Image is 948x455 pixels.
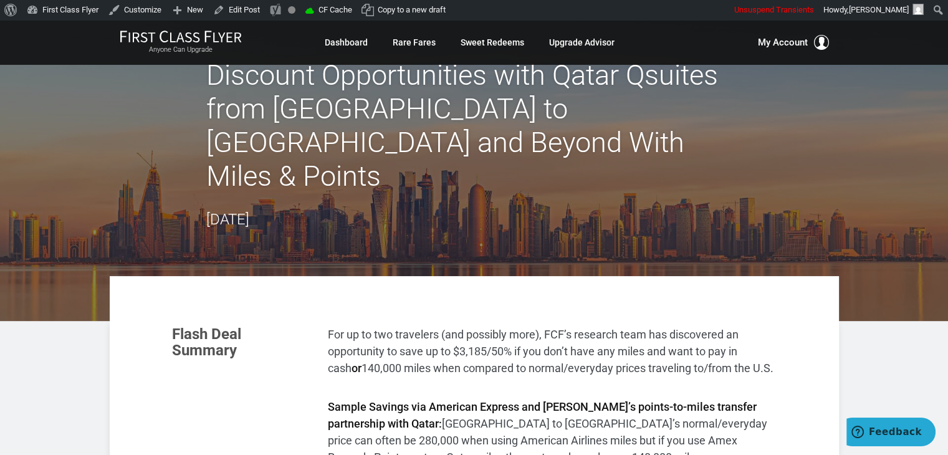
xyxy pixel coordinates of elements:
strong: or [352,362,361,375]
time: [DATE] [206,211,249,228]
a: Sweet Redeems [461,31,524,54]
a: Upgrade Advisor [549,31,615,54]
small: Anyone Can Upgrade [120,45,242,54]
a: Rare Fares [393,31,436,54]
a: First Class FlyerAnyone Can Upgrade [120,30,242,55]
p: For up to two travelers (and possibly more), FCF’s research team has discovered an opportunity to... [328,326,777,376]
h3: Flash Deal Summary [172,326,309,359]
h2: Discount Opportunities with Qatar Qsuites from [GEOGRAPHIC_DATA] to [GEOGRAPHIC_DATA] and Beyond ... [206,59,742,193]
strong: Sample Savings via American Express and [PERSON_NAME]’s points-to-miles transfer partnership with... [328,400,757,430]
a: Dashboard [325,31,368,54]
button: My Account [758,35,829,50]
span: Unsuspend Transients [734,5,814,14]
span: My Account [758,35,808,50]
img: First Class Flyer [120,30,242,43]
iframe: Opens a widget where you can find more information [846,418,936,449]
span: [PERSON_NAME] [849,5,909,14]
